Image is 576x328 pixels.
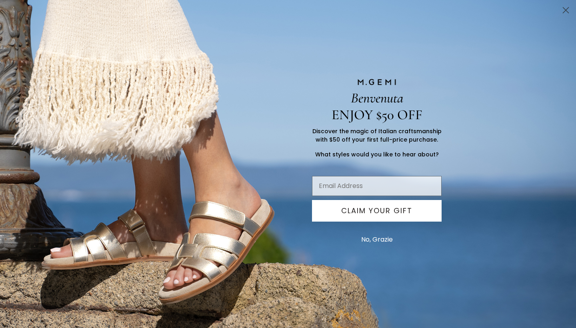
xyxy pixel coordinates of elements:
[315,150,439,158] span: What styles would you like to hear about?
[351,90,403,106] span: Benvenuta
[357,230,397,250] button: No, Grazie
[312,127,442,144] span: Discover the magic of Italian craftsmanship with $50 off your first full-price purchase.
[559,3,573,17] button: Close dialog
[357,78,397,86] img: M.GEMI
[312,176,442,196] input: Email Address
[312,200,442,222] button: CLAIM YOUR GIFT
[332,106,422,123] span: ENJOY $50 OFF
